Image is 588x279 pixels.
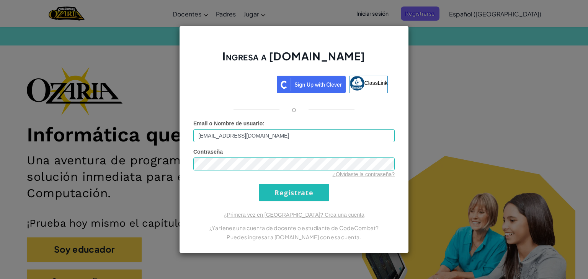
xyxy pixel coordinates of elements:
[196,75,277,92] iframe: Botón de Acceder con Google
[277,76,346,93] img: clever_sso_button@2x.png
[224,212,364,218] a: ¿Primera vez en [GEOGRAPHIC_DATA]? Crea una cuenta
[350,76,364,91] img: classlink-logo-small.png
[193,49,395,71] h2: Ingresa a [DOMAIN_NAME]
[259,184,329,201] input: Regístrate
[193,223,395,232] p: ¿Ya tienes una cuenta de docente o estudiante de CodeCombat?
[364,80,388,86] span: ClassLink
[193,149,223,155] span: Contraseña
[292,105,296,114] p: o
[193,232,395,242] p: Puedes ingresar a [DOMAIN_NAME] con esa cuenta.
[193,120,265,127] label: :
[332,171,395,177] a: ¿Olvidaste la contraseña?
[193,120,263,127] span: Email o Nombre de usuario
